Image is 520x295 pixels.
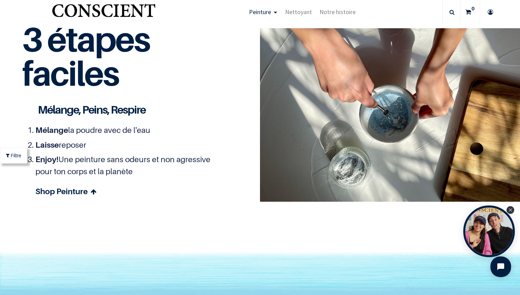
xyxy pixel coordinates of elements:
span: Nettoyant [285,8,312,16]
li: la poudre avec de l'eau [35,124,210,136]
div: Close Tolstoy widget [507,206,514,214]
span: Enjoy! [35,155,58,164]
li: reposer [35,139,210,151]
li: Une peinture sans odeurs et non agressive pour ton corps et la planète [35,154,210,177]
span: 3 étapes faciles [22,18,150,94]
span: Mélange, Peins, Respire [38,103,145,116]
div: Tolstoy bubble widget [463,206,515,257]
div: Open Tolstoy [463,206,515,257]
span: Peinture [249,8,271,16]
sup: 0 [470,5,476,12]
span: Laisse [35,140,59,149]
iframe: Tidio Chat [485,251,517,283]
a: Shop Peinture [35,186,210,198]
span: Notre histoire [319,8,356,16]
div: Open Tolstoy widget [463,206,515,257]
span: Mélange [35,125,68,135]
span: Filtre [11,152,21,159]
